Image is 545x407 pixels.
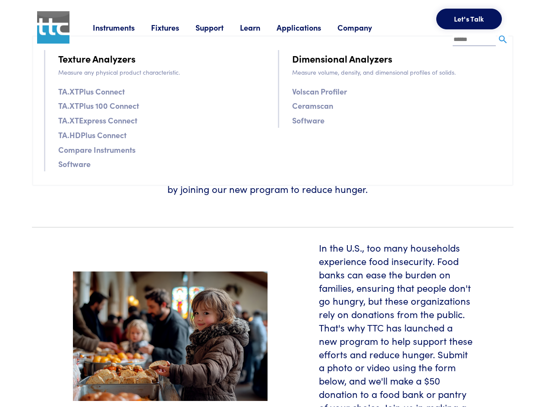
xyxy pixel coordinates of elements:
a: Ceramscan [292,99,333,112]
a: Instruments [93,22,151,33]
a: TA.HDPlus Connect [58,129,126,141]
p: Measure volume, density, and dimensional profiles of solids. [292,67,501,77]
a: Learn [240,22,277,33]
a: TA.XTPlus Connect [58,85,125,98]
a: TA.XTPlus 100 Connect [58,99,139,112]
a: Applications [277,22,337,33]
img: ttc_logo_1x1_v1.0.png [37,11,70,44]
button: Let's Talk [436,9,502,29]
a: Software [58,158,91,170]
a: Support [195,22,240,33]
a: Texture Analyzers [58,51,135,66]
a: Software [292,114,324,126]
a: Compare Instruments [58,143,135,156]
a: Fixtures [151,22,195,33]
p: Measure any physical product characteristic. [58,67,268,77]
a: Dimensional Analyzers [292,51,392,66]
img: food-pantry-header.jpeg [73,271,268,401]
a: TA.XTExpress Connect [58,114,137,126]
a: Volscan Profiler [292,85,347,98]
a: Company [337,22,388,33]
